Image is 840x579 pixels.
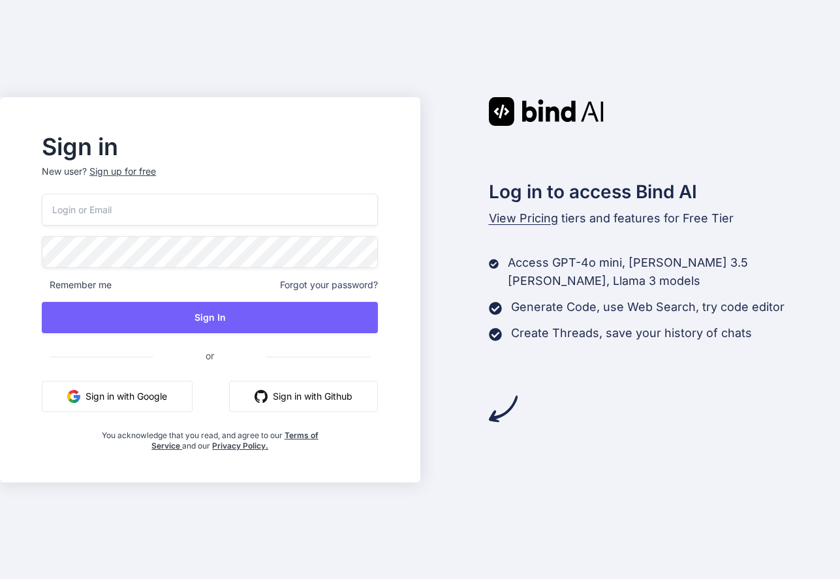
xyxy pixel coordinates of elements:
input: Login or Email [42,194,378,226]
h2: Sign in [42,136,378,157]
p: New user? [42,165,378,194]
img: Bind AI logo [489,97,604,126]
a: Terms of Service [151,430,319,451]
button: Sign in with Github [229,381,378,412]
a: Privacy Policy. [212,441,268,451]
span: or [153,340,266,372]
p: Access GPT-4o mini, [PERSON_NAME] 3.5 [PERSON_NAME], Llama 3 models [508,254,840,290]
img: github [255,390,268,403]
span: Remember me [42,278,112,291]
img: google [67,390,80,403]
button: Sign In [42,302,378,333]
div: You acknowledge that you read, and agree to our and our [98,423,322,451]
span: Forgot your password? [280,278,378,291]
img: arrow [489,394,518,423]
button: Sign in with Google [42,381,193,412]
span: View Pricing [489,211,558,225]
div: Sign up for free [89,165,156,178]
p: Generate Code, use Web Search, try code editor [511,298,785,316]
p: Create Threads, save your history of chats [511,324,752,342]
